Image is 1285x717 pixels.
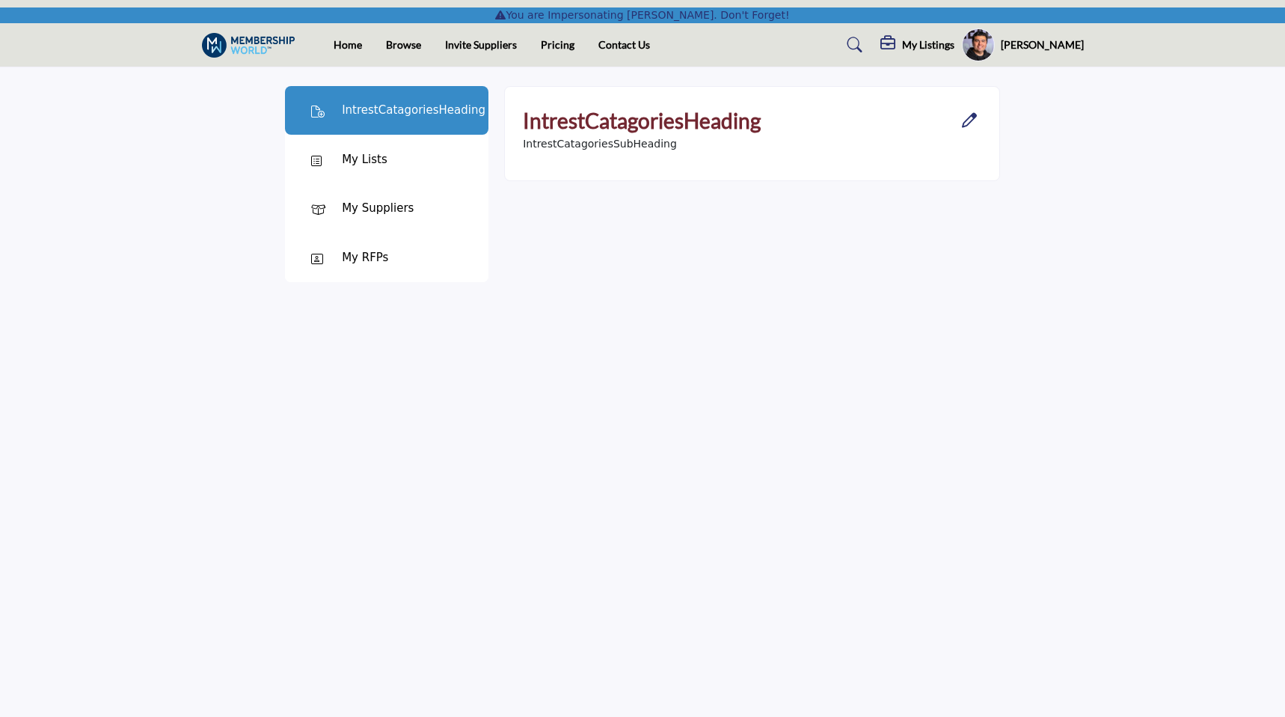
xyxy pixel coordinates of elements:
h5: [PERSON_NAME] [1001,37,1084,52]
a: Contact Us [598,38,650,51]
h5: My Listings [902,38,954,52]
a: Pricing [541,38,574,51]
a: Open Category Modal [962,113,977,128]
a: Search [832,33,872,57]
div: My Lists [342,151,387,168]
img: site Logo [202,33,303,58]
h2: IntrestCatagoriesHeading [523,105,761,136]
button: Open Category Modal [957,112,981,129]
div: My Suppliers [342,200,414,217]
div: My RFPs [342,249,388,266]
a: Invite Suppliers [445,38,517,51]
button: Show hide supplier dropdown [962,28,995,61]
a: Home [334,38,362,51]
p: IntrestCatagoriesSubHeading [523,136,677,152]
a: Browse [386,38,421,51]
div: My Listings [880,36,954,54]
div: IntrestCatagoriesHeading [342,102,485,119]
